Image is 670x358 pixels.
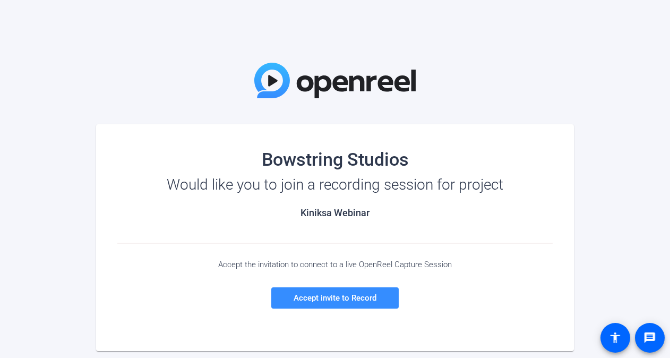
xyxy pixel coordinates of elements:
[117,151,553,168] div: Bowstring Studios
[643,331,656,344] mat-icon: message
[117,207,553,219] h2: Kiniksa Webinar
[294,293,376,303] span: Accept invite to Record
[117,176,553,193] div: Would like you to join a recording session for project
[271,287,399,309] a: Accept invite to Record
[609,331,622,344] mat-icon: accessibility
[117,260,553,269] div: Accept the invitation to connect to a live OpenReel Capture Session
[254,63,416,98] img: OpenReel Logo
